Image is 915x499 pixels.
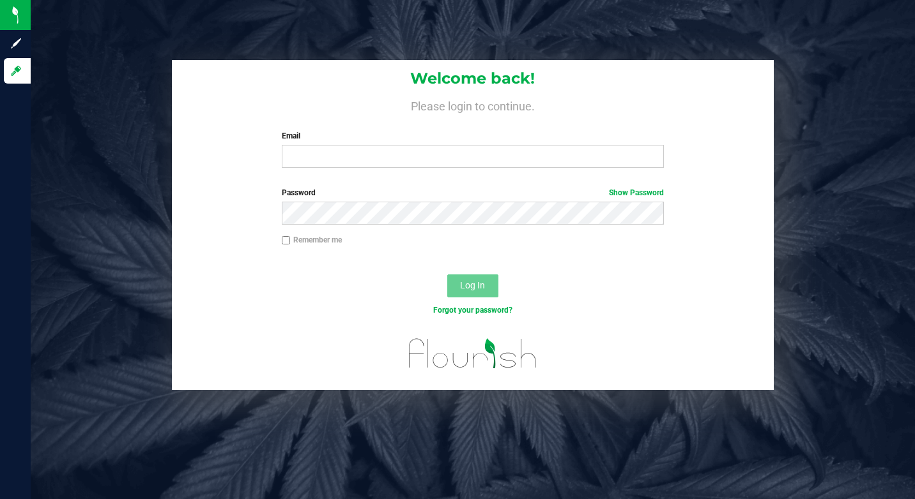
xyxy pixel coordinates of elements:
label: Email [282,130,664,142]
h1: Welcome back! [172,70,774,87]
input: Remember me [282,236,291,245]
inline-svg: Log in [10,64,22,77]
a: Forgot your password? [433,306,512,315]
a: Show Password [609,188,664,197]
label: Remember me [282,234,342,246]
button: Log In [447,274,498,297]
h4: Please login to continue. [172,97,774,112]
img: flourish_logo.svg [397,329,548,378]
span: Password [282,188,316,197]
inline-svg: Sign up [10,37,22,50]
span: Log In [460,280,485,290]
